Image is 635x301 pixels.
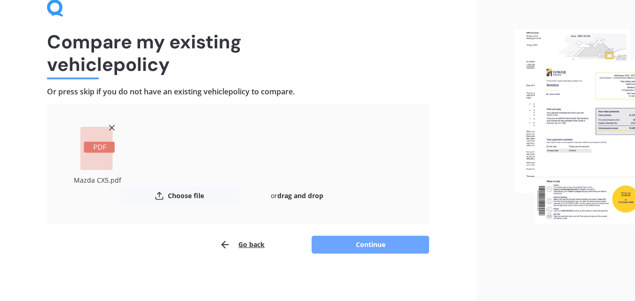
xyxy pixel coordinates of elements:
img: files.webp [514,29,635,224]
h1: Compare my existing vehicle policy [47,31,429,76]
button: Go back [220,235,265,254]
div: or [238,186,356,205]
button: Continue [312,236,429,254]
button: Choose file [121,186,238,205]
h4: Or press skip if you do not have an existing vehicle policy to compare. [47,87,429,97]
b: drag and drop [277,191,323,200]
div: Mazda CX5.pdf [66,174,129,186]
